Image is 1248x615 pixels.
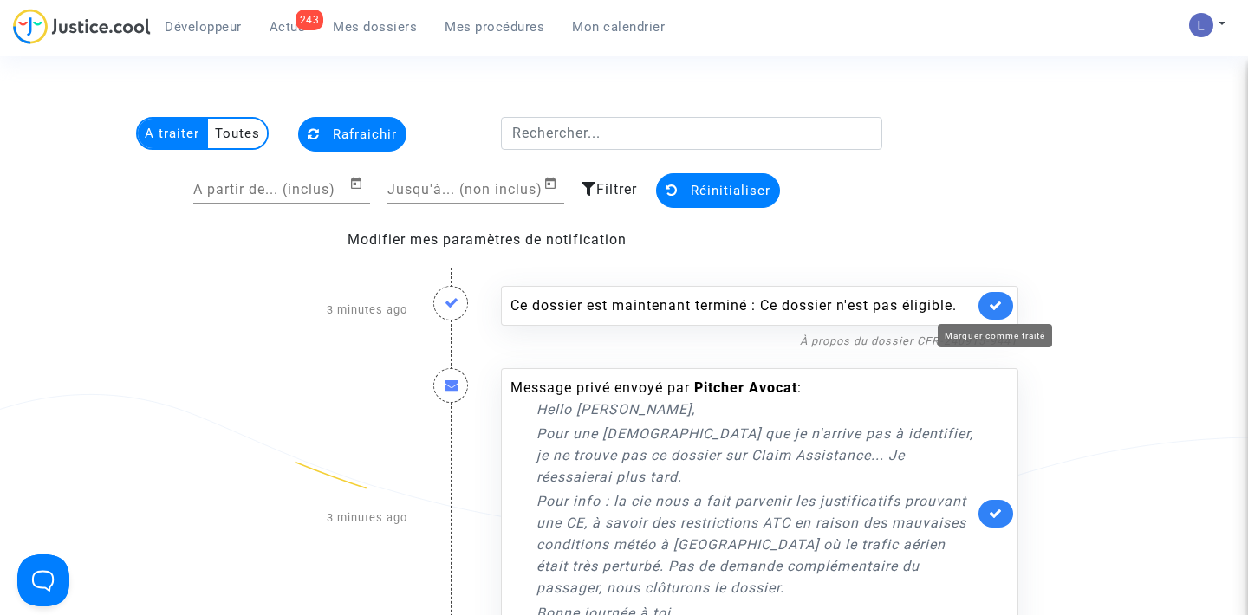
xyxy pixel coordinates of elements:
[13,9,151,44] img: jc-logo.svg
[800,334,1018,347] a: À propos du dossier CFR-240915-944T
[558,14,679,40] a: Mon calendrier
[572,19,665,35] span: Mon calendrier
[501,117,883,150] input: Rechercher...
[691,183,770,198] span: Réinitialiser
[694,379,797,396] b: Pitcher Avocat
[208,119,267,148] multi-toggle-item: Toutes
[510,295,974,316] div: Ce dossier est maintenant terminé : Ce dossier n'est pas éligible.
[319,14,431,40] a: Mes dossiers
[1189,13,1213,37] img: AATXAJzI13CaqkJmx-MOQUbNyDE09GJ9dorwRvFSQZdH=s96-c
[349,173,370,194] button: Open calendar
[217,269,420,351] div: 3 minutes ago
[333,19,417,35] span: Mes dossiers
[348,231,627,248] a: Modifier mes paramètres de notification
[536,423,974,488] p: Pour une [DEMOGRAPHIC_DATA] que je n'arrive pas à identifier, je ne trouve pas ce dossier sur Cla...
[333,126,397,142] span: Rafraichir
[536,398,974,420] p: Hello [PERSON_NAME],
[165,19,242,35] span: Développeur
[656,173,780,208] button: Réinitialiser
[543,173,564,194] button: Open calendar
[296,10,324,30] div: 243
[298,117,406,152] button: Rafraichir
[270,19,306,35] span: Actus
[17,554,69,606] iframe: Help Scout Beacon - Open
[536,490,974,599] p: Pour info : la cie nous a fait parvenir les justificatifs prouvant une CE, à savoir des restricti...
[138,119,208,148] multi-toggle-item: A traiter
[431,14,558,40] a: Mes procédures
[256,14,320,40] a: 243Actus
[596,181,637,197] span: Filtrer
[151,14,256,40] a: Développeur
[445,19,544,35] span: Mes procédures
